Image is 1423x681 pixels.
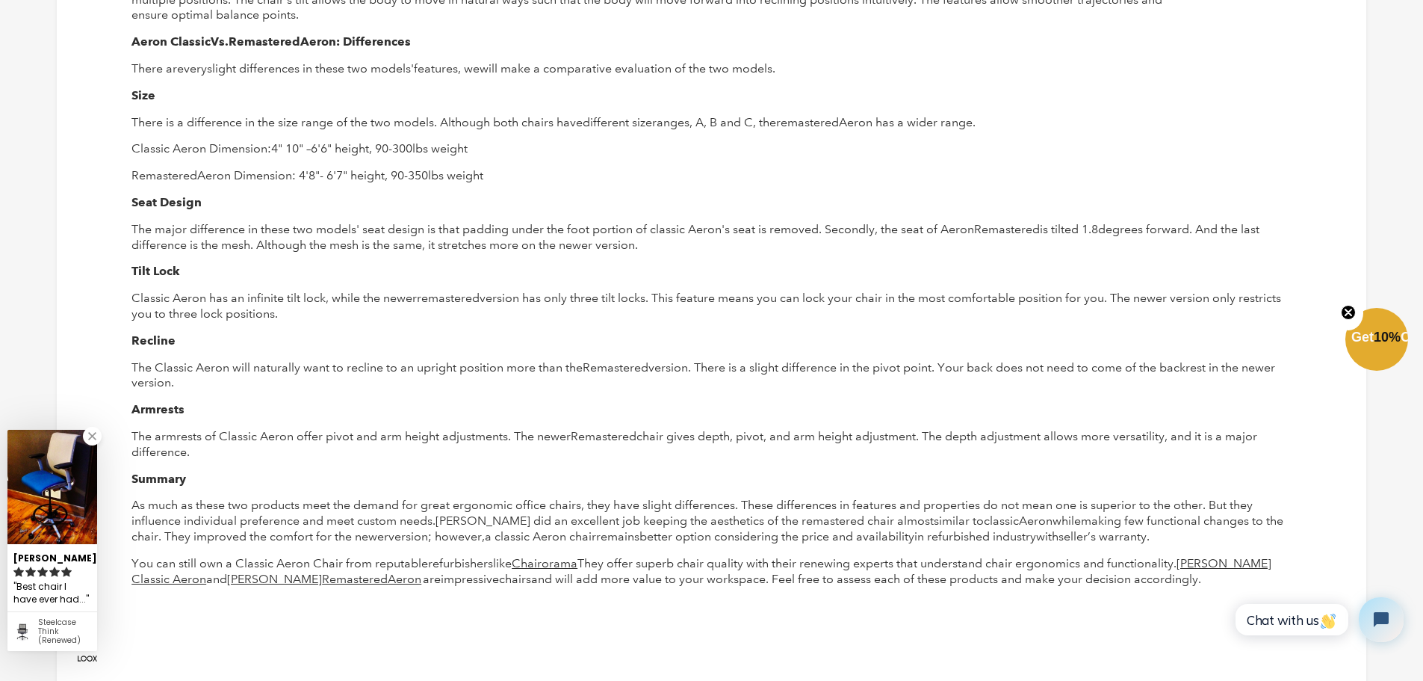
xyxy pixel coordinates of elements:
span: making few functional changes to the chair. [131,514,1283,543]
span: Remastered [974,222,1040,236]
span: version; [388,529,432,543]
span: different size [583,115,652,129]
span: will make a comparative evaluation of the two models. [480,61,775,76]
span: ranges, A, B and C, the [652,115,776,129]
svg: rating icon full [61,567,72,577]
span: Vs [211,34,225,49]
span: better option considering the price and availability [639,529,914,543]
span: -300lbs weight [388,141,468,155]
span: Aeron: Differences [300,34,411,49]
span: a classic Aeron chair [485,529,596,543]
svg: rating icon full [25,567,36,577]
a: [PERSON_NAME]RemasteredAeron [227,572,421,586]
span: and will add more value to your workspace. Feel free to assess each of these products and make yo... [531,572,1201,586]
span: ive [483,572,499,586]
img: Agnes J. review of Steelcase Think (Renewed) [7,430,97,544]
span: . [225,34,229,49]
span: emains [601,529,639,543]
span: Aeron [1019,514,1052,528]
span: As much as these two products meet the demand for great ergonomic office chairs, they have slight... [131,498,1253,528]
span: ile [1068,514,1081,528]
span: version. There is a slight difference in the pivot point. Your back does not need to come of the ... [131,360,1275,390]
span: like [493,556,512,570]
a: Chairorama [512,556,577,570]
a: [PERSON_NAME] Classic Aeron [131,556,1271,586]
span: Remastered [131,168,197,182]
span: There is a difference in the size range of the two models. Although both chairs have [131,115,583,129]
div: Get10%OffClose teaser [1345,309,1408,372]
span: chair gives depth, pivot, and arm height adjustment. The depth adjustment allows more versatility... [131,429,1257,459]
svg: rating icon full [13,567,24,577]
span: 10% [1374,330,1401,345]
span: similar to [934,514,984,528]
svg: rating icon full [49,567,60,577]
span: however, [435,529,485,543]
iframe: Tidio Chat [1219,585,1416,655]
span: Size [131,88,155,102]
span: refurbishers [428,556,493,570]
span: is tilted 1.8degrees forward. And the last difference is the mesh. Although the mesh is the same,... [131,222,1259,252]
span: Classic Aeron Dimension: [131,141,271,155]
span: 4" 10" –6'6" height, 90 [271,141,388,155]
span: Summary [131,472,186,486]
span: seller’s warranty. [1058,529,1150,543]
button: Close teaser [1333,296,1363,330]
span: They offer superb chair quality with their renewing experts that understand chair ergonomics and ... [577,556,1176,570]
div: Best chair I have ever had... [13,579,91,608]
span: Remastered [322,572,388,586]
span: remastered [417,291,480,305]
span: very [184,61,207,76]
div: Steelcase Think (Renewed) [38,618,91,645]
span: Classic Aeron has an infinite tilt lock, while the newer [131,291,417,305]
span: The armrests of Classic Aeron offer pivot and arm height adjustments. The newer [131,429,571,443]
span: chairs [499,572,531,586]
span: are [423,572,441,586]
span: Remastered [229,34,300,49]
span: impress [441,572,483,586]
span: Aeron [388,572,421,586]
span: slight differences in these two models' [207,61,414,76]
span: There are [131,61,184,76]
span: Remastered [583,360,648,375]
span: classic [984,514,1019,528]
span: Recline [131,333,176,348]
span: Remastered [571,429,636,443]
span: features, we [414,61,480,76]
span: [PERSON_NAME] [227,572,322,586]
span: The major difference in these two models' seat design is that padding under the foot portion of c... [131,222,974,236]
span: in refurbished industry [914,529,1036,543]
svg: rating icon full [37,567,48,577]
span: remastered [776,115,839,129]
span: r [596,529,601,543]
span: They improved the comfort for the newer [164,529,388,543]
span: version has only three tilt locks. This feature means you can lock your chair in the most comfort... [131,291,1281,321]
span: You can still own a Classic Aeron Chair from reputable [131,556,428,570]
span: wh [1052,514,1068,528]
span: Aeron Classic [131,34,211,49]
span: with [1036,529,1058,543]
span: and [206,572,227,586]
span: Aeron has a wider range. [839,115,976,129]
span: [PERSON_NAME] did an excellent job keeping the aesthetics of the remastered chair almost [435,514,934,528]
span: Aeron Dimension: 4'8"- 6'7" height, 90-350lbs weight [197,168,483,182]
div: [PERSON_NAME] [13,546,91,565]
span: Tilt Lock [131,264,180,278]
span: Armrests [131,402,185,416]
span: Seat Design [131,195,202,209]
span: The Classic Aeron will naturally want to recline to an upright position more than the [131,360,583,375]
span: Get Off [1351,330,1420,345]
